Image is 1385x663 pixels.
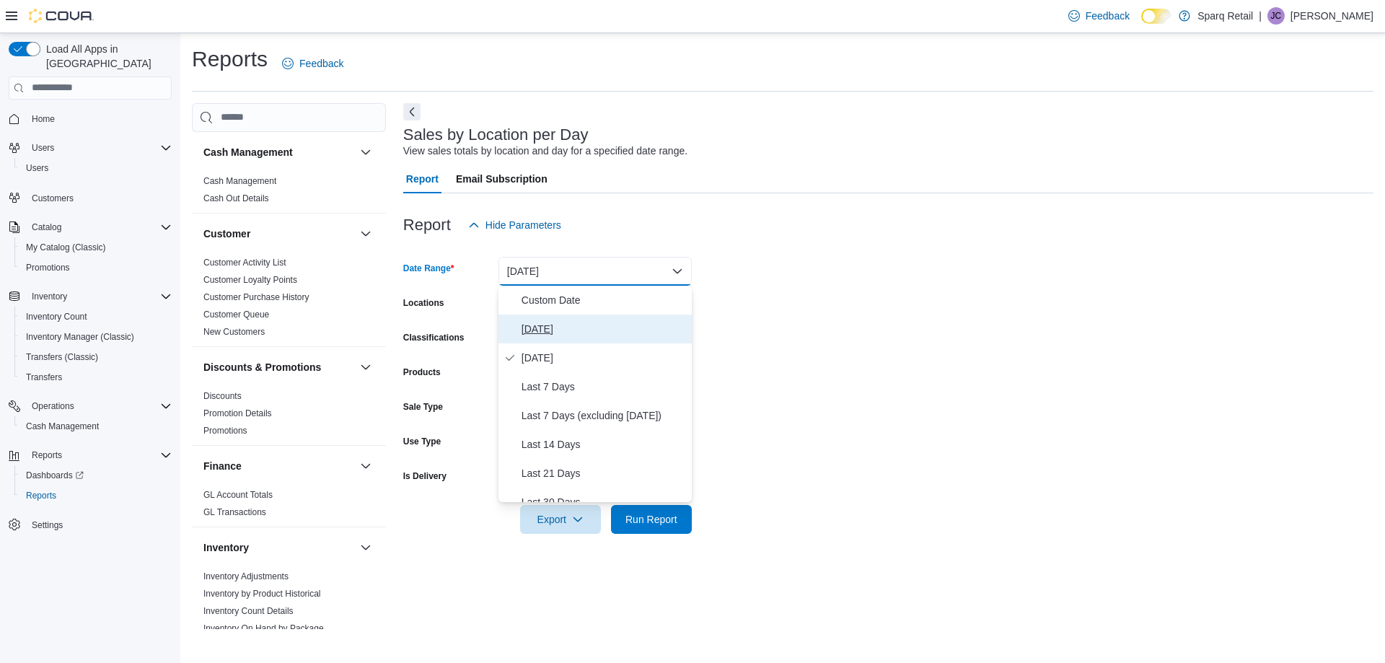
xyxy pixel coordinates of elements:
[203,605,294,617] span: Inventory Count Details
[203,623,324,634] span: Inventory On Hand by Package
[26,311,87,322] span: Inventory Count
[203,193,269,204] span: Cash Out Details
[403,436,441,447] label: Use Type
[32,113,55,125] span: Home
[203,506,266,518] span: GL Transactions
[498,257,692,286] button: [DATE]
[14,307,177,327] button: Inventory Count
[26,242,106,253] span: My Catalog (Classic)
[20,239,112,256] a: My Catalog (Classic)
[14,258,177,278] button: Promotions
[203,571,289,582] span: Inventory Adjustments
[203,275,297,285] a: Customer Loyalty Points
[26,470,84,481] span: Dashboards
[26,188,172,206] span: Customers
[29,9,94,23] img: Cova
[20,308,172,325] span: Inventory Count
[203,176,276,186] a: Cash Management
[14,237,177,258] button: My Catalog (Classic)
[1197,7,1253,25] p: Sparq Retail
[20,159,54,177] a: Users
[32,221,61,233] span: Catalog
[32,142,54,154] span: Users
[403,470,447,482] label: Is Delivery
[203,391,242,401] a: Discounts
[203,623,324,633] a: Inventory On Hand by Package
[1063,1,1135,30] a: Feedback
[625,512,677,527] span: Run Report
[26,219,172,236] span: Catalog
[26,517,69,534] a: Settings
[14,416,177,436] button: Cash Management
[14,158,177,178] button: Users
[14,465,177,486] a: Dashboards
[203,309,269,320] a: Customer Queue
[20,487,172,504] span: Reports
[522,378,686,395] span: Last 7 Days
[1259,7,1262,25] p: |
[192,486,386,527] div: Finance
[26,398,80,415] button: Operations
[203,490,273,500] a: GL Account Totals
[203,540,249,555] h3: Inventory
[203,588,321,600] span: Inventory by Product Historical
[1271,7,1282,25] span: JC
[403,216,451,234] h3: Report
[26,447,172,464] span: Reports
[3,108,177,129] button: Home
[203,193,269,203] a: Cash Out Details
[26,162,48,174] span: Users
[203,489,273,501] span: GL Account Totals
[3,286,177,307] button: Inventory
[403,366,441,378] label: Products
[20,259,172,276] span: Promotions
[32,449,62,461] span: Reports
[26,447,68,464] button: Reports
[403,126,589,144] h3: Sales by Location per Day
[26,219,67,236] button: Catalog
[522,465,686,482] span: Last 21 Days
[203,426,247,436] a: Promotions
[522,436,686,453] span: Last 14 Days
[26,421,99,432] span: Cash Management
[403,144,687,159] div: View sales totals by location and day for a specified date range.
[20,418,105,435] a: Cash Management
[403,332,465,343] label: Classifications
[14,327,177,347] button: Inventory Manager (Classic)
[3,138,177,158] button: Users
[203,459,354,473] button: Finance
[203,291,309,303] span: Customer Purchase History
[3,396,177,416] button: Operations
[299,56,343,71] span: Feedback
[203,274,297,286] span: Customer Loyalty Points
[203,257,286,268] span: Customer Activity List
[9,102,172,573] nav: Complex example
[3,187,177,208] button: Customers
[20,259,76,276] a: Promotions
[20,467,89,484] a: Dashboards
[14,486,177,506] button: Reports
[26,110,61,128] a: Home
[406,164,439,193] span: Report
[357,144,374,161] button: Cash Management
[520,505,601,534] button: Export
[357,457,374,475] button: Finance
[3,445,177,465] button: Reports
[1291,7,1373,25] p: [PERSON_NAME]
[26,288,172,305] span: Inventory
[456,164,548,193] span: Email Subscription
[26,262,70,273] span: Promotions
[192,45,268,74] h1: Reports
[522,320,686,338] span: [DATE]
[403,297,444,309] label: Locations
[203,145,354,159] button: Cash Management
[1141,9,1171,24] input: Dark Mode
[611,505,692,534] button: Run Report
[26,516,172,534] span: Settings
[203,360,354,374] button: Discounts & Promotions
[203,292,309,302] a: Customer Purchase History
[20,348,172,366] span: Transfers (Classic)
[192,387,386,445] div: Discounts & Promotions
[203,606,294,616] a: Inventory Count Details
[357,539,374,556] button: Inventory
